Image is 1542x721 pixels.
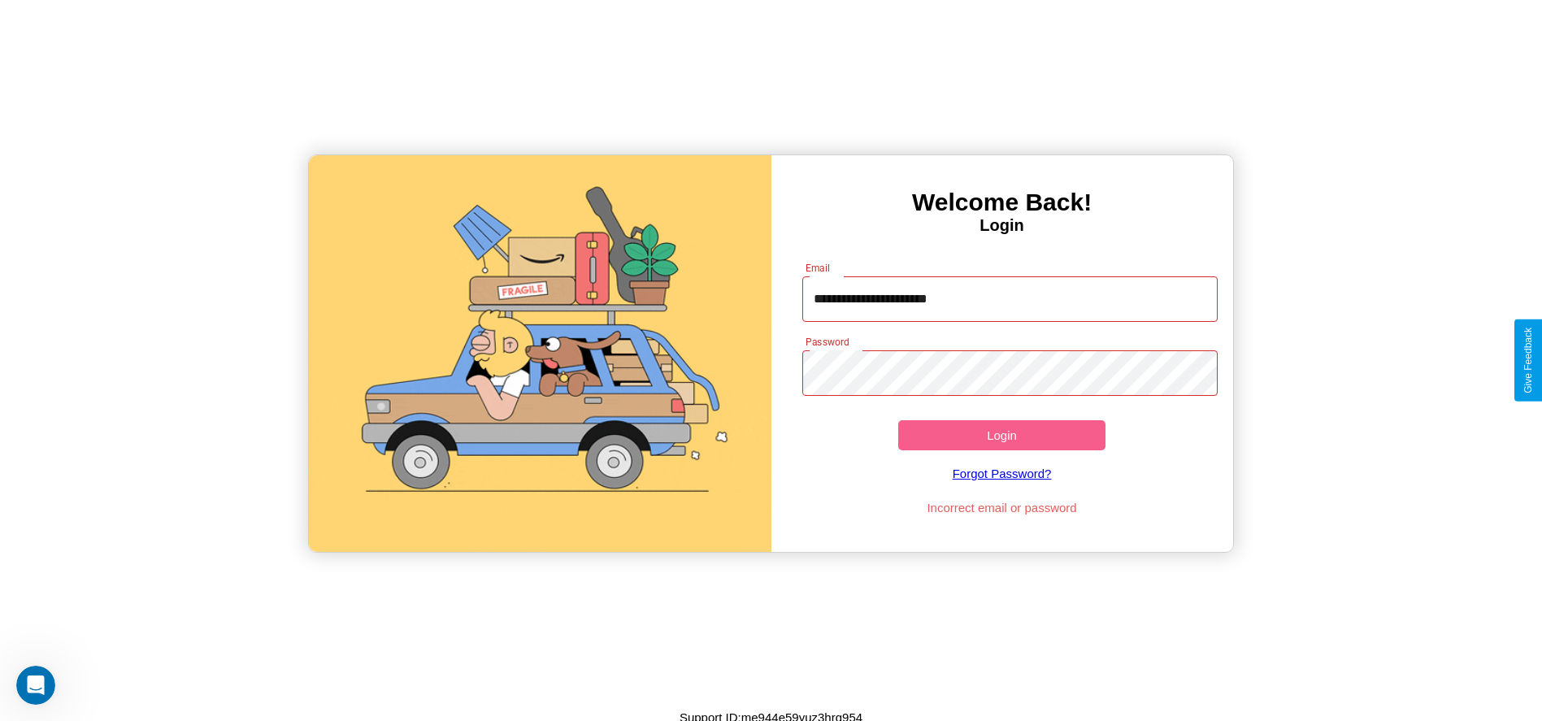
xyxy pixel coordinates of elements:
[806,335,849,349] label: Password
[771,189,1233,216] h3: Welcome Back!
[771,216,1233,235] h4: Login
[1522,328,1534,393] div: Give Feedback
[806,261,831,275] label: Email
[309,155,771,552] img: gif
[16,666,55,705] iframe: Intercom live chat
[794,497,1210,519] p: Incorrect email or password
[898,420,1106,450] button: Login
[794,450,1210,497] a: Forgot Password?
